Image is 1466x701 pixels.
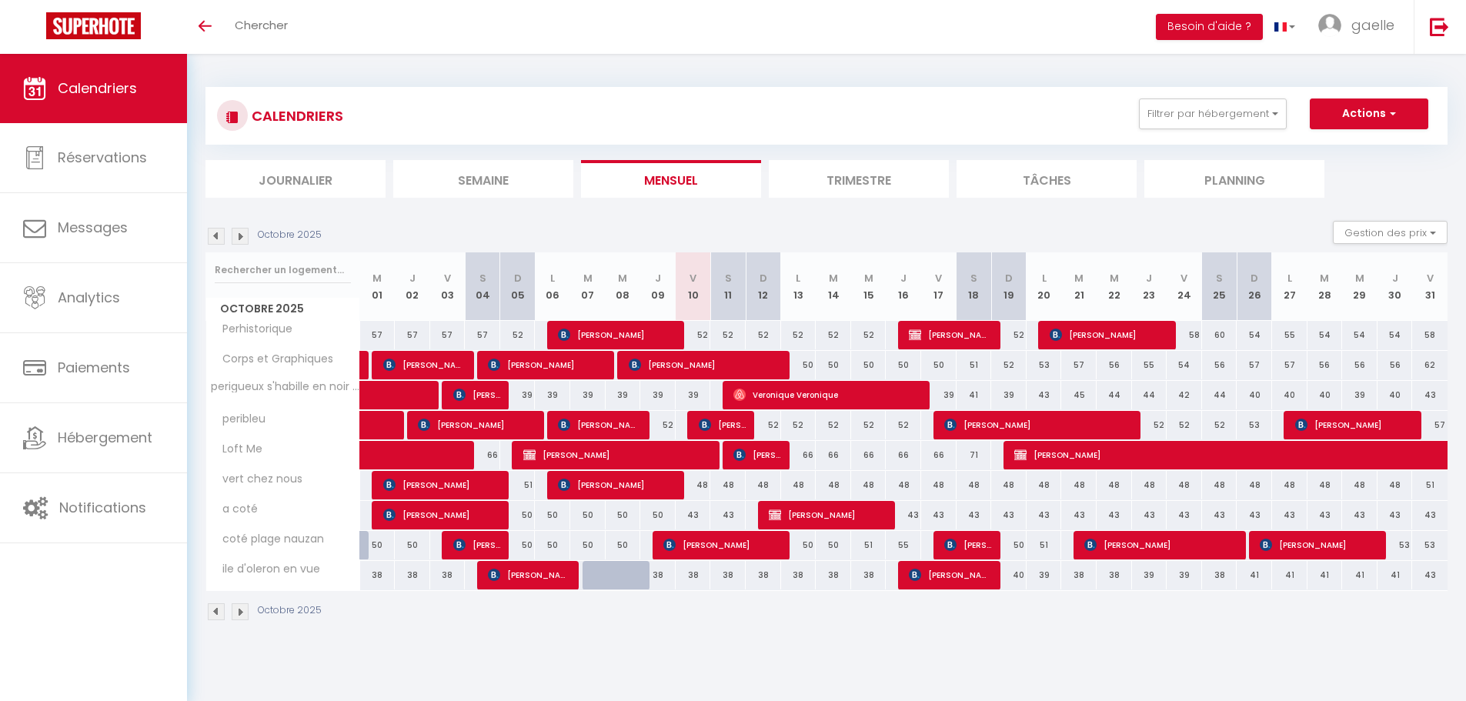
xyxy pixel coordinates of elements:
[1392,271,1398,285] abbr: J
[816,321,851,349] div: 52
[1202,351,1237,379] div: 56
[640,381,676,409] div: 39
[1156,14,1263,40] button: Besoin d'aide ?
[1202,321,1237,349] div: 60
[676,321,711,349] div: 52
[781,252,816,321] th: 13
[1097,252,1132,321] th: 22
[886,411,921,439] div: 52
[1074,271,1084,285] abbr: M
[535,252,570,321] th: 06
[418,410,536,439] span: [PERSON_NAME]
[1202,501,1237,529] div: 43
[1202,252,1237,321] th: 25
[58,358,130,377] span: Paiements
[1295,410,1413,439] span: [PERSON_NAME]
[710,471,746,499] div: 48
[957,471,992,499] div: 48
[1378,321,1413,349] div: 54
[500,252,536,321] th: 05
[1272,351,1307,379] div: 57
[58,288,120,307] span: Analytics
[1202,381,1237,409] div: 44
[581,160,761,198] li: Mensuel
[1378,252,1413,321] th: 30
[248,98,343,133] h3: CALENDRIERS
[1342,252,1378,321] th: 29
[1061,501,1097,529] div: 43
[991,351,1027,379] div: 52
[710,252,746,321] th: 11
[921,471,957,499] div: 48
[921,501,957,529] div: 43
[1237,351,1272,379] div: 57
[816,411,851,439] div: 52
[909,320,991,349] span: [PERSON_NAME]
[1167,252,1202,321] th: 24
[886,351,921,379] div: 50
[500,381,536,409] div: 39
[1042,271,1047,285] abbr: L
[1251,271,1258,285] abbr: D
[46,12,141,39] img: Super Booking
[1412,321,1448,349] div: 58
[1132,471,1167,499] div: 48
[1412,411,1448,439] div: 57
[535,531,570,559] div: 50
[1027,531,1062,559] div: 51
[746,471,781,499] div: 48
[957,351,992,379] div: 51
[921,441,957,469] div: 66
[886,441,921,469] div: 66
[1320,271,1329,285] abbr: M
[444,271,451,285] abbr: V
[921,252,957,321] th: 17
[570,531,606,559] div: 50
[851,252,887,321] th: 15
[360,252,396,321] th: 01
[1260,530,1378,559] span: [PERSON_NAME]
[209,561,324,578] span: ile d'oleron en vue
[1061,252,1097,321] th: 21
[258,228,322,242] p: Octobre 2025
[1307,252,1343,321] th: 28
[1237,471,1272,499] div: 48
[1333,221,1448,244] button: Gestion des prix
[209,471,306,488] span: vert chez nous
[640,501,676,529] div: 50
[886,531,921,559] div: 55
[710,321,746,349] div: 52
[1351,15,1394,35] span: gaelle
[1412,471,1448,499] div: 51
[1132,411,1167,439] div: 52
[235,17,288,33] span: Chercher
[1307,501,1343,529] div: 43
[1237,252,1272,321] th: 26
[500,501,536,529] div: 50
[1378,561,1413,589] div: 41
[1272,501,1307,529] div: 43
[383,350,466,379] span: [PERSON_NAME]
[606,501,641,529] div: 50
[1307,471,1343,499] div: 48
[500,321,536,349] div: 52
[957,160,1137,198] li: Tâches
[59,498,146,517] span: Notifications
[1167,501,1202,529] div: 43
[733,380,922,409] span: Veronique Veronique
[1202,561,1237,589] div: 38
[1237,501,1272,529] div: 43
[1167,321,1202,349] div: 58
[1132,501,1167,529] div: 43
[1216,271,1223,285] abbr: S
[991,531,1027,559] div: 50
[558,410,640,439] span: [PERSON_NAME]
[1097,381,1132,409] div: 44
[957,381,992,409] div: 41
[851,471,887,499] div: 48
[1167,351,1202,379] div: 54
[1144,160,1324,198] li: Planning
[1027,351,1062,379] div: 53
[781,531,816,559] div: 50
[1084,530,1237,559] span: [PERSON_NAME]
